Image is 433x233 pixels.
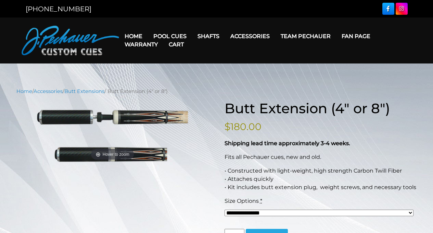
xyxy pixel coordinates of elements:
a: Pool Cues [148,27,192,45]
a: Accessories [34,88,63,94]
a: Team Pechauer [275,27,336,45]
p: Fits all Pechauer cues, new and old. [225,153,417,161]
a: Home [16,88,32,94]
h1: Butt Extension (4″ or 8″) [225,100,417,117]
a: [PHONE_NUMBER] [26,5,91,13]
a: Shafts [192,27,225,45]
span: $ [225,121,230,132]
p: • Constructed with light-weight, high strength Carbon Twill Fiber • Attaches quickly • Kit includ... [225,167,417,191]
bdi: 180.00 [225,121,262,132]
a: Accessories [225,27,275,45]
strong: Shipping lead time approximately 3-4 weeks. [225,140,350,147]
abbr: required [260,198,262,204]
a: Hover to zoom [16,109,209,162]
a: Warranty [119,36,163,53]
a: Fan Page [336,27,376,45]
a: Home [119,27,148,45]
img: Pechauer Custom Cues [22,26,119,55]
nav: Breadcrumb [16,88,417,95]
a: Butt Extensions [64,88,104,94]
span: Size Options [225,198,259,204]
img: 822-Butt-Extension4.png [16,109,209,162]
a: Cart [163,36,189,53]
